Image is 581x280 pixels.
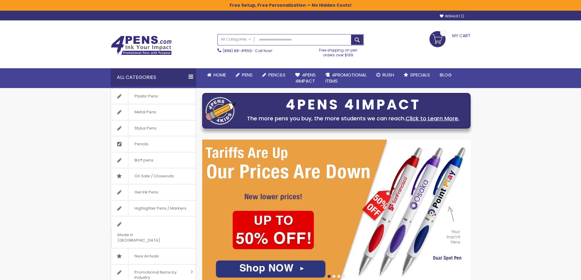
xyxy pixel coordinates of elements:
a: Metal Pens [111,104,196,120]
span: Metal Pens [128,104,162,120]
div: Free shipping on pen orders over $199 [313,45,364,58]
span: Home [213,72,226,78]
span: Bic® pens [128,152,160,168]
a: Made in [GEOGRAPHIC_DATA] [111,216,196,248]
a: Stylus Pens [111,120,196,136]
img: 4Pens Custom Pens and Promotional Products [111,36,172,55]
span: Stylus Pens [128,120,163,136]
a: (888) 88-4PENS [223,48,252,53]
a: New Arrivals [111,248,196,264]
span: Pens [242,72,253,78]
span: Plastic Pens [128,88,164,104]
span: Blog [440,72,452,78]
a: 4PROMOTIONALITEMS [321,68,371,88]
a: Pencils [111,136,196,152]
a: Blog [435,68,457,82]
a: Click to Learn More. [406,115,459,122]
a: Home [202,68,231,82]
img: four_pen_logo.png [206,97,236,125]
span: Made in [GEOGRAPHIC_DATA] [111,227,181,248]
a: Highlighter Pens / Markers [111,200,196,216]
a: Specials [399,68,435,82]
a: Plastic Pens [111,88,196,104]
span: Pencils [268,72,285,78]
span: All Categories [221,37,251,42]
a: Pens [231,68,257,82]
div: 4PENS 4IMPACT [239,98,467,111]
span: New Arrivals [128,248,165,264]
a: All Categories [218,34,254,44]
a: Wishlist [440,14,464,19]
span: Rush [382,72,394,78]
span: On Sale / Closeouts [128,168,180,184]
a: Rush [371,68,399,82]
a: Pencils [257,68,290,82]
span: 4Pens 4impact [295,72,316,84]
a: Bic® pens [111,152,196,168]
span: Highlighter Pens / Markers [128,200,192,216]
span: Specials [410,72,430,78]
span: Pencils [128,136,155,152]
div: The more pens you buy, the more students we can reach. [239,114,467,123]
a: Gel Ink Pens [111,184,196,200]
span: 4PROMOTIONAL ITEMS [325,72,367,84]
div: All Categories [111,68,196,87]
a: 4Pens4impact [290,68,321,88]
span: Gel Ink Pens [128,184,164,200]
a: On Sale / Closeouts [111,168,196,184]
span: - Call Now! [223,48,272,53]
